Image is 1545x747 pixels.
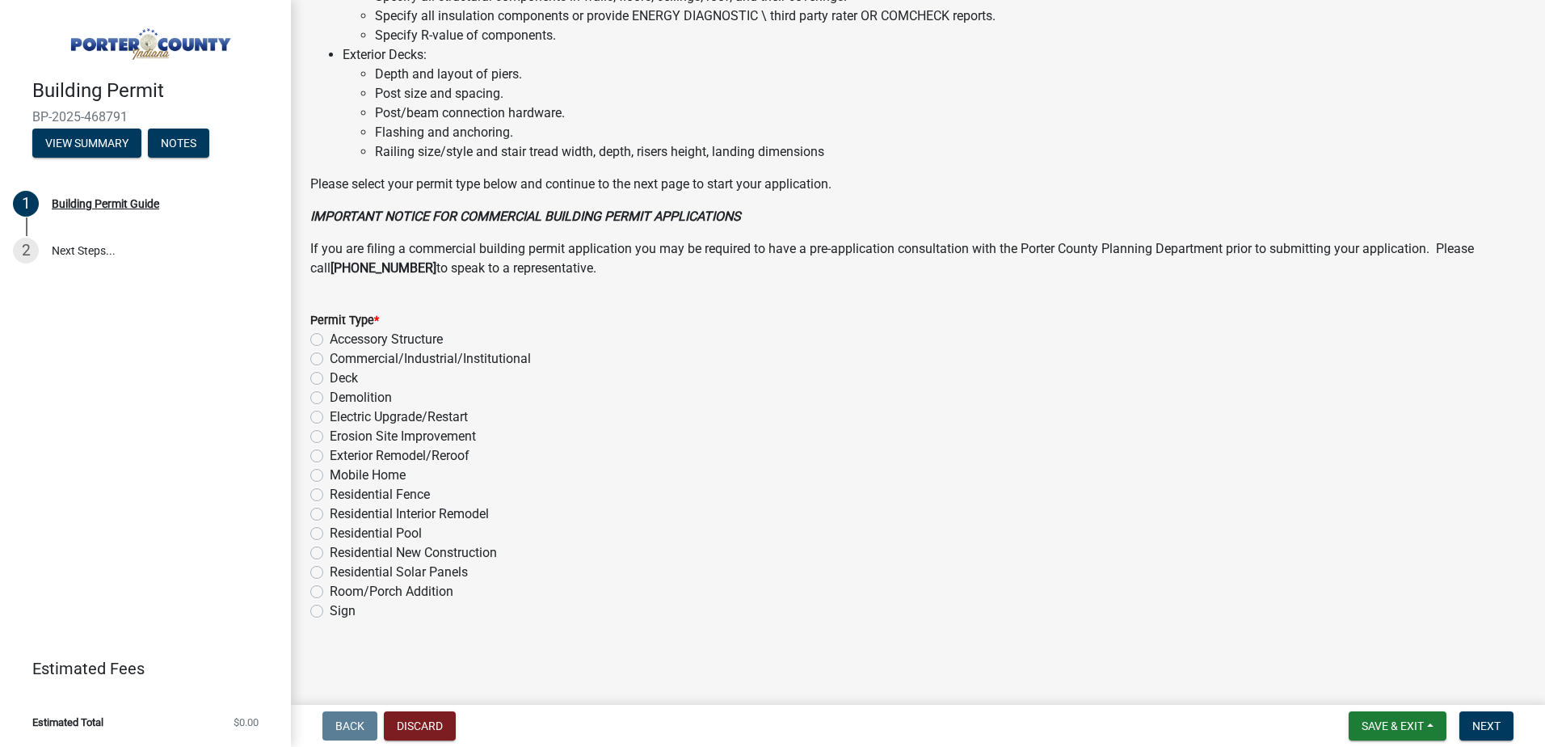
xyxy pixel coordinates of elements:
[330,543,497,563] label: Residential New Construction
[330,330,443,349] label: Accessory Structure
[330,524,422,543] label: Residential Pool
[1472,720,1501,732] span: Next
[148,137,209,150] wm-modal-confirm: Notes
[343,45,1526,162] li: Exterior Decks:
[330,563,468,582] label: Residential Solar Panels
[32,17,265,62] img: Porter County, Indiana
[13,652,265,685] a: Estimated Fees
[234,717,259,728] span: $0.00
[322,711,377,741] button: Back
[375,84,1526,103] li: Post size and spacing.
[375,103,1526,123] li: Post/beam connection hardware.
[375,142,1526,162] li: Railing size/style and stair tread width, depth, risers height, landing dimensions
[1362,720,1424,732] span: Save & Exit
[32,717,103,728] span: Estimated Total
[1349,711,1446,741] button: Save & Exit
[384,711,456,741] button: Discard
[330,504,489,524] label: Residential Interior Remodel
[330,349,531,369] label: Commercial/Industrial/Institutional
[310,239,1526,278] p: If you are filing a commercial building permit application you may be required to have a pre-appl...
[330,369,358,388] label: Deck
[335,720,364,732] span: Back
[330,582,453,601] label: Room/Porch Addition
[375,6,1526,26] li: Specify all insulation components or provide ENERGY DIAGNOSTIC \ third party rater OR COMCHECK re...
[310,315,379,327] label: Permit Type
[32,129,141,158] button: View Summary
[330,388,392,407] label: Demolition
[375,26,1526,45] li: Specify R-value of components.
[330,466,406,485] label: Mobile Home
[13,238,39,264] div: 2
[330,485,430,504] label: Residential Fence
[375,123,1526,142] li: Flashing and anchoring.
[310,209,741,224] strong: IMPORTANT NOTICE FOR COMMERCIAL BUILDING PERMIT APPLICATIONS
[1459,711,1513,741] button: Next
[330,601,356,621] label: Sign
[32,137,141,150] wm-modal-confirm: Summary
[148,129,209,158] button: Notes
[310,175,1526,194] p: Please select your permit type below and continue to the next page to start your application.
[330,407,468,427] label: Electric Upgrade/Restart
[13,191,39,217] div: 1
[375,65,1526,84] li: Depth and layout of piers.
[330,427,476,446] label: Erosion Site Improvement
[330,446,469,466] label: Exterior Remodel/Reroof
[32,79,278,103] h4: Building Permit
[52,198,159,209] div: Building Permit Guide
[330,260,436,276] strong: [PHONE_NUMBER]
[32,109,259,124] span: BP-2025-468791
